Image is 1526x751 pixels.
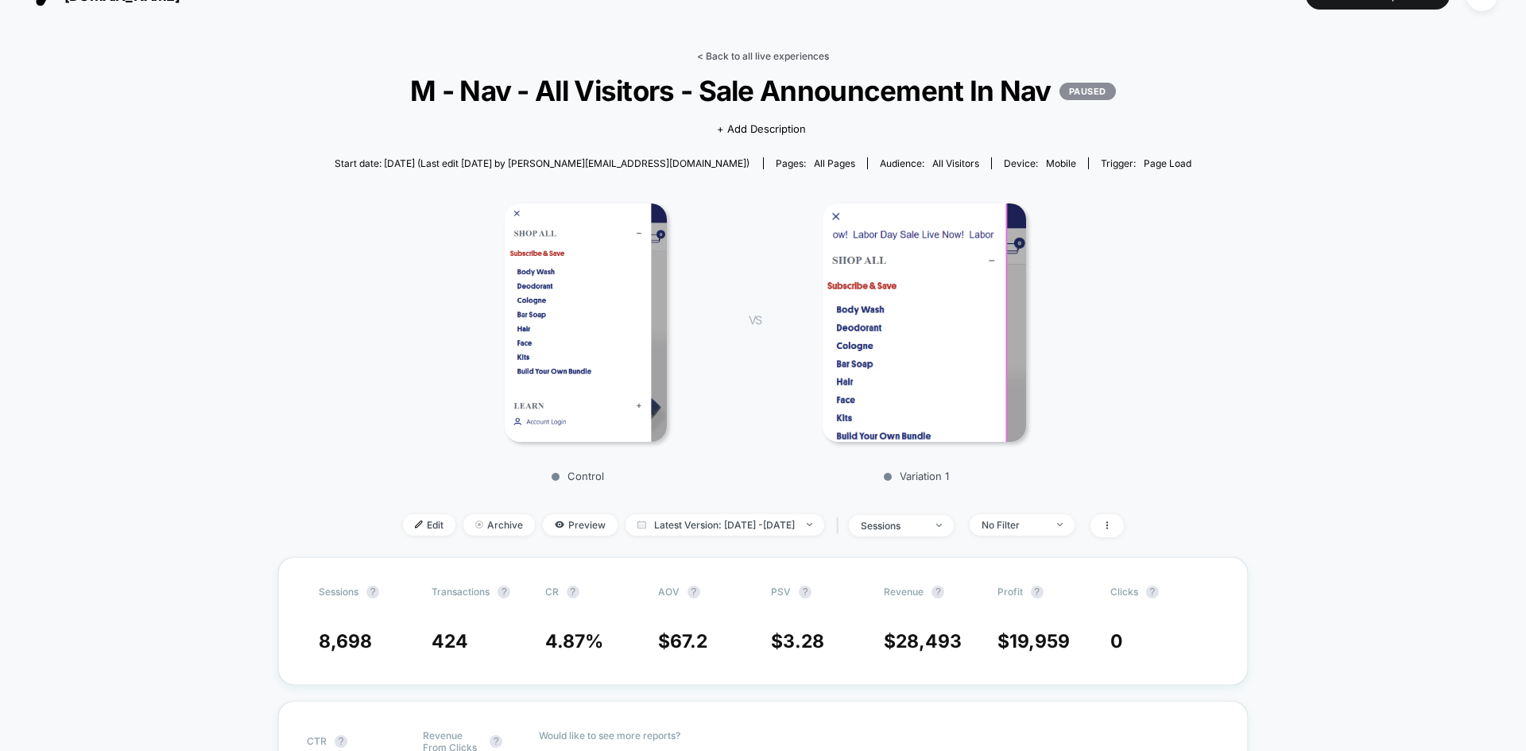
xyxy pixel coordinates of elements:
[1031,586,1044,598] button: ?
[539,730,1219,741] p: Would like to see more reports?
[432,586,490,598] span: Transactions
[498,586,510,598] button: ?
[896,630,962,652] span: 28,493
[658,586,680,598] span: AOV
[545,630,603,652] span: 4.87 %
[783,630,824,652] span: 3.28
[1057,523,1063,526] img: end
[771,586,791,598] span: PSV
[717,122,806,137] span: + Add Description
[687,586,700,598] button: ?
[335,735,347,748] button: ?
[776,157,855,169] div: Pages:
[463,514,535,536] span: Archive
[1146,586,1159,598] button: ?
[1009,630,1070,652] span: 19,959
[366,586,379,598] button: ?
[749,313,761,327] span: VS
[439,470,717,482] p: Control
[319,586,358,598] span: Sessions
[403,514,455,536] span: Edit
[884,586,924,598] span: Revenue
[991,157,1088,169] span: Device:
[771,630,824,652] span: $
[1110,586,1138,598] span: Clicks
[799,586,811,598] button: ?
[432,630,468,652] span: 424
[626,514,824,536] span: Latest Version: [DATE] - [DATE]
[884,630,962,652] span: $
[490,735,502,748] button: ?
[814,157,855,169] span: all pages
[415,521,423,528] img: edit
[1101,157,1191,169] div: Trigger:
[807,523,812,526] img: end
[637,521,646,528] img: calendar
[777,470,1055,482] p: Variation 1
[932,157,979,169] span: All Visitors
[832,514,849,537] span: |
[378,74,1149,107] span: M - Nav - All Visitors - Sale Announcement In Nav
[567,586,579,598] button: ?
[823,203,1026,442] img: Variation 1 main
[936,524,942,527] img: end
[861,520,924,532] div: sessions
[545,586,559,598] span: CR
[1046,157,1076,169] span: mobile
[475,521,483,528] img: end
[982,519,1045,531] div: No Filter
[670,630,707,652] span: 67.2
[931,586,944,598] button: ?
[319,630,372,652] span: 8,698
[505,203,668,442] img: Control main
[658,630,707,652] span: $
[997,586,1023,598] span: Profit
[1144,157,1191,169] span: Page Load
[1110,630,1123,652] span: 0
[1059,83,1116,100] p: PAUSED
[307,735,327,747] span: CTR
[335,157,749,169] span: Start date: [DATE] (Last edit [DATE] by [PERSON_NAME][EMAIL_ADDRESS][DOMAIN_NAME])
[697,50,829,62] a: < Back to all live experiences
[880,157,979,169] div: Audience:
[997,630,1070,652] span: $
[543,514,618,536] span: Preview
